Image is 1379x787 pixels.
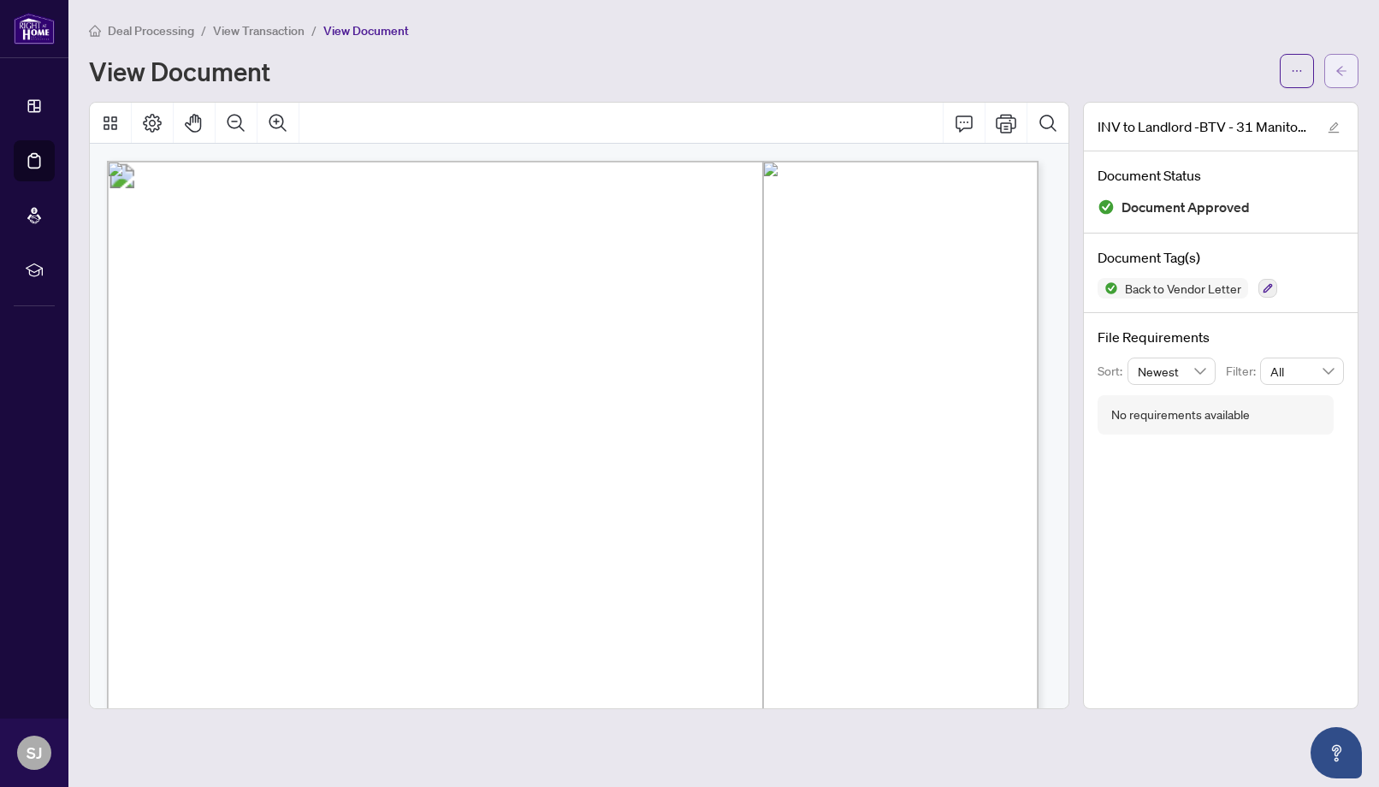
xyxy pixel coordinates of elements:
span: Newest [1138,358,1206,384]
li: / [311,21,317,40]
span: home [89,25,101,37]
span: SJ [27,741,42,765]
img: Document Status [1098,198,1115,216]
span: INV to Landlord -BTV - 31 Manitou Cres.pdf [1098,116,1311,137]
h4: File Requirements [1098,327,1344,347]
span: Deal Processing [108,23,194,38]
div: No requirements available [1111,405,1250,424]
button: Open asap [1311,727,1362,778]
p: Filter: [1226,362,1260,381]
span: edit [1328,121,1340,133]
h4: Document Tag(s) [1098,247,1344,268]
h1: View Document [89,57,270,85]
span: ellipsis [1291,65,1303,77]
img: Status Icon [1098,278,1118,299]
li: / [201,21,206,40]
span: All [1270,358,1334,384]
h4: Document Status [1098,165,1344,186]
span: View Document [323,23,409,38]
img: logo [14,13,55,44]
span: Back to Vendor Letter [1118,282,1248,294]
span: arrow-left [1335,65,1347,77]
span: View Transaction [213,23,305,38]
span: Document Approved [1122,196,1250,219]
p: Sort: [1098,362,1127,381]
